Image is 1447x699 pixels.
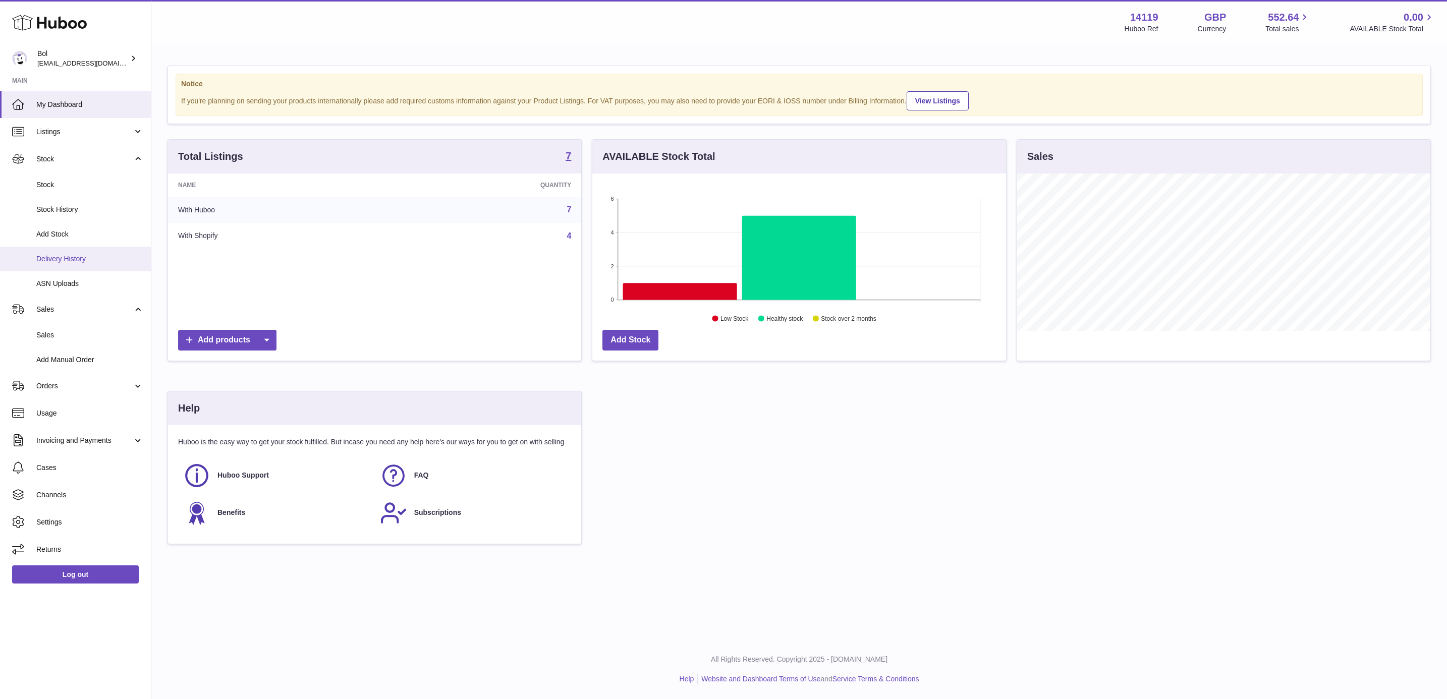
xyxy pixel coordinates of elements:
[414,508,461,517] span: Subscriptions
[611,297,614,303] text: 0
[168,223,391,249] td: With Shopify
[183,499,370,527] a: Benefits
[821,315,876,322] text: Stock over 2 months
[168,197,391,223] td: With Huboo
[168,173,391,197] th: Name
[217,508,245,517] span: Benefits
[832,675,919,683] a: Service Terms & Conditions
[36,490,143,500] span: Channels
[611,263,614,269] text: 2
[566,151,571,161] strong: 7
[178,437,571,447] p: Huboo is the easy way to get your stock fulfilled. But incase you need any help here's our ways f...
[1268,11,1299,24] span: 552.64
[36,355,143,365] span: Add Manual Order
[1198,24,1227,34] div: Currency
[767,315,804,322] text: Healthy stock
[380,499,567,527] a: Subscriptions
[36,517,143,527] span: Settings
[36,100,143,109] span: My Dashboard
[1130,11,1158,24] strong: 14119
[1350,24,1435,34] span: AVAILABLE Stock Total
[178,150,243,163] h3: Total Listings
[183,462,370,489] a: Huboo Support
[12,565,139,584] a: Log out
[701,675,820,683] a: Website and Dashboard Terms of Use
[567,231,571,240] a: 4
[36,436,133,445] span: Invoicing and Payments
[181,79,1417,89] strong: Notice
[1265,24,1310,34] span: Total sales
[12,51,27,66] img: internalAdmin-14119@internal.huboo.com
[36,180,143,190] span: Stock
[1404,11,1423,24] span: 0.00
[36,381,133,391] span: Orders
[181,90,1417,110] div: If you're planning on sending your products internationally please add required customs informati...
[36,279,143,288] span: ASN Uploads
[907,91,969,110] a: View Listings
[36,409,143,418] span: Usage
[178,401,200,415] h3: Help
[36,305,133,314] span: Sales
[566,151,571,163] a: 7
[36,545,143,554] span: Returns
[391,173,582,197] th: Quantity
[720,315,749,322] text: Low Stock
[602,150,715,163] h3: AVAILABLE Stock Total
[1125,24,1158,34] div: Huboo Ref
[1265,11,1310,34] a: 552.64 Total sales
[37,59,148,67] span: [EMAIL_ADDRESS][DOMAIN_NAME]
[380,462,567,489] a: FAQ
[36,330,143,340] span: Sales
[1350,11,1435,34] a: 0.00 AVAILABLE Stock Total
[611,229,614,236] text: 4
[36,463,143,473] span: Cases
[36,127,133,137] span: Listings
[36,205,143,214] span: Stock History
[178,330,276,351] a: Add products
[36,254,143,264] span: Delivery History
[611,196,614,202] text: 6
[36,154,133,164] span: Stock
[698,674,919,684] li: and
[567,205,571,214] a: 7
[36,229,143,239] span: Add Stock
[680,675,694,683] a: Help
[1204,11,1226,24] strong: GBP
[159,655,1439,664] p: All Rights Reserved. Copyright 2025 - [DOMAIN_NAME]
[602,330,658,351] a: Add Stock
[217,471,269,480] span: Huboo Support
[37,49,128,68] div: Bol
[1027,150,1053,163] h3: Sales
[414,471,429,480] span: FAQ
